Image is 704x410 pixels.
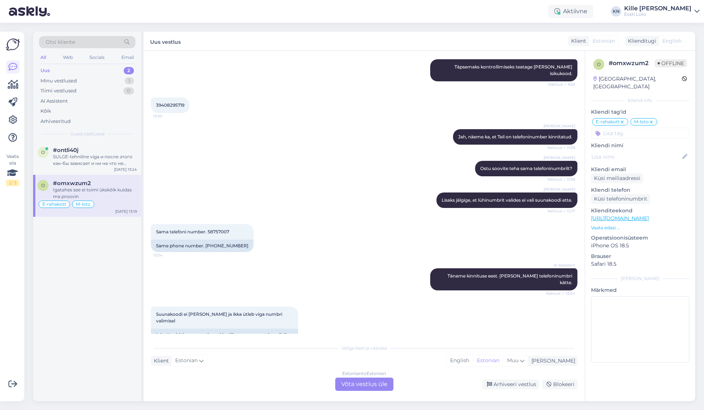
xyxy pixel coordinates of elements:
span: Sama telefoni number. 58757007 [156,229,229,234]
div: # omxwzum2 [609,59,655,68]
div: Estonian to Estonian [342,370,386,377]
span: AI Assistent [548,262,575,268]
div: Email [120,53,135,62]
span: Jah, näeme ka, et Teil on telefoninumber kinnitatud. [458,134,572,139]
span: 39408295719 [156,102,184,108]
input: Lisa tag [591,128,689,139]
div: 1 [125,77,134,85]
span: o [41,149,45,155]
span: English [662,37,682,45]
span: Estonian [592,37,615,45]
span: Muu [507,357,519,364]
div: Küsi meiliaadressi [591,173,643,183]
div: Igatahes see ei toimi ükskõik kuidas ma proovin [53,187,137,200]
div: I don't add the area code and it still says an error when dialing the number [151,329,298,348]
div: Same phone number. [PHONE_NUMBER] [151,240,254,252]
div: Socials [88,53,106,62]
div: Blokeeri [542,379,577,389]
span: Uued vestlused [70,131,105,137]
span: Ostu soovite teha sama telefoninumbrilt? [480,166,572,171]
div: Klient [568,37,586,45]
div: Vaata siia [6,153,19,186]
p: Operatsioonisüsteem [591,234,689,242]
span: 10:55 [153,113,181,119]
p: Safari 18.5 [591,260,689,268]
div: Küsi telefoninumbrit [591,194,650,204]
div: All [39,53,47,62]
div: Klienditugi [625,37,656,45]
span: [PERSON_NAME] [544,123,575,129]
span: Lisaks jälgige, et lühinumbrit valides ei vali suunakoodi ette. [442,197,572,203]
div: Aktiivne [548,5,593,18]
div: Web [61,53,74,62]
span: Nähtud ✓ 11:59 [548,145,575,151]
div: Estonian [473,355,503,366]
p: Kliendi telefon [591,186,689,194]
span: E-rahakott [596,120,620,124]
div: Arhiveeri vestlus [482,379,539,389]
span: E-rahakott [42,202,66,206]
a: [URL][DOMAIN_NAME] [591,215,649,222]
span: #omxwzum2 [53,180,91,187]
div: Võta vestlus üle [335,378,393,391]
div: Arhiveeritud [40,118,71,125]
div: Kõik [40,107,51,115]
div: Eesti Loto [624,11,691,17]
p: Märkmed [591,286,689,294]
span: [PERSON_NAME] [544,155,575,160]
span: o [41,183,45,188]
div: 2 / 3 [6,180,19,186]
p: Kliendi email [591,166,689,173]
div: [GEOGRAPHIC_DATA], [GEOGRAPHIC_DATA] [593,75,682,91]
a: Kille [PERSON_NAME]Eesti Loto [624,6,700,17]
div: [DATE] 13:19 [115,209,137,214]
div: Minu vestlused [40,77,77,85]
div: Tiimi vestlused [40,87,77,95]
div: Uus [40,67,50,74]
label: Uus vestlus [150,36,181,46]
div: [DATE] 13:24 [114,167,137,172]
div: 2 [124,67,134,74]
span: Estonian [175,357,198,365]
span: Nähtud ✓ 9:55 [548,82,575,87]
p: Kliendi tag'id [591,108,689,116]
span: #ontli40j [53,147,78,153]
span: Otsi kliente [46,38,75,46]
span: Nähtud ✓ 11:59 [548,177,575,182]
div: [PERSON_NAME] [591,275,689,282]
div: AI Assistent [40,98,68,105]
p: iPhone OS 18.5 [591,242,689,250]
p: Brauser [591,252,689,260]
div: Klient [151,357,169,365]
span: [PERSON_NAME] [544,187,575,192]
span: Nähtud ✓ 13:04 [546,291,575,296]
p: Klienditeekond [591,207,689,215]
span: Täpsemaks kontrollimiseks teatage [PERSON_NAME] isikukood. [454,64,573,76]
div: Valige keel ja vastake [151,345,577,351]
p: Kliendi nimi [591,142,689,149]
div: KN [611,6,621,17]
span: o [597,61,601,67]
img: Askly Logo [6,38,20,52]
span: Suunakoodi ei [PERSON_NAME] ja ikka ütleb viga numbri valimisel [156,311,283,324]
span: M-loto [76,202,91,206]
span: Täname kinnituse eest. [PERSON_NAME] telefoninumbri kätte. [447,273,573,285]
span: M-loto [634,120,649,124]
div: 0 [123,87,134,95]
div: English [446,355,473,366]
input: Lisa nimi [591,153,681,161]
div: [PERSON_NAME] [528,357,575,365]
span: Nähtud ✓ 12:17 [548,208,575,214]
div: Kille [PERSON_NAME] [624,6,691,11]
span: 13:04 [153,252,181,258]
p: Vaata edasi ... [591,225,689,231]
div: Kliendi info [591,97,689,104]
div: SULGE-tehniline viga и после этого как-бы зависает и ни на что не реагирует, кроме как закрыть эт... [53,153,137,167]
span: Offline [655,59,687,67]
